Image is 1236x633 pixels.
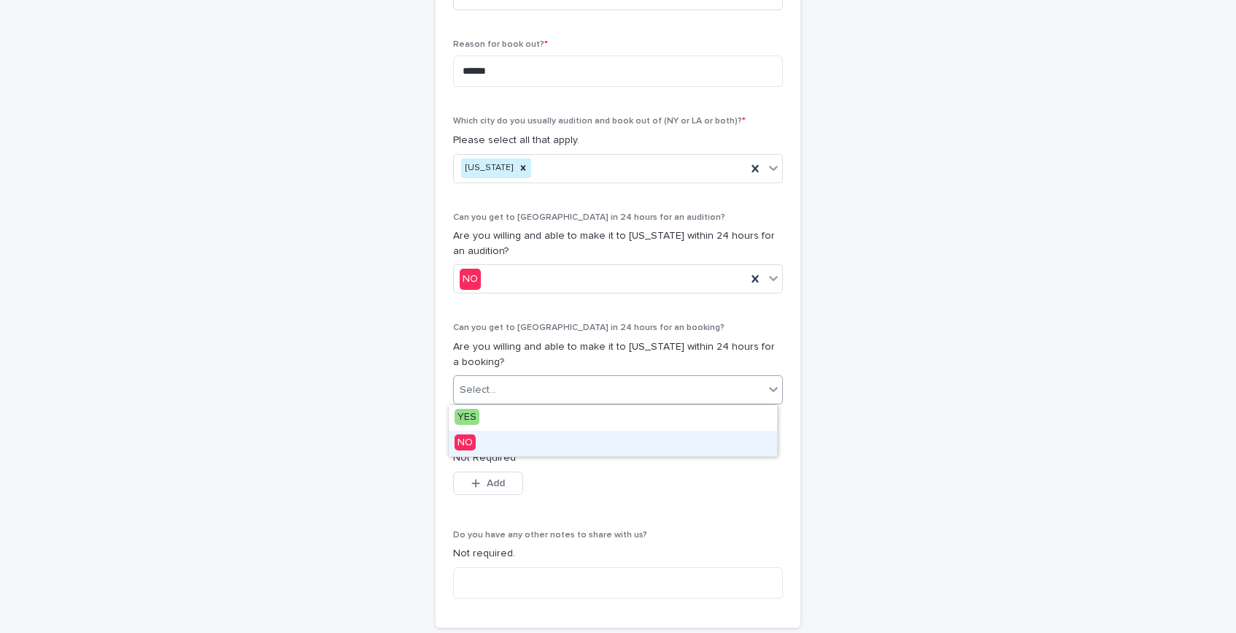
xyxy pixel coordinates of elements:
span: Can you get to [GEOGRAPHIC_DATA] in 24 hours for an booking? [453,323,725,332]
span: NO [455,434,476,450]
div: [US_STATE] [461,158,515,178]
p: Are you willing and able to make it to [US_STATE] within 24 hours for a booking? [453,339,783,370]
button: Add [453,472,523,495]
p: Please select all that apply. [453,133,783,148]
span: Do you have any other notes to share with us? [453,531,647,540]
div: NO [449,431,777,456]
p: Are you willing and able to make it to [US_STATE] within 24 hours for an audition? [453,229,783,259]
span: Can you get to [GEOGRAPHIC_DATA] in 24 hours for an audition? [453,213,725,222]
span: Which city do you usually audition and book out of (NY or LA or both)? [453,117,746,126]
span: YES [455,409,479,425]
div: Select... [460,383,496,398]
p: Not required. [453,546,783,561]
div: NO [460,269,481,290]
span: Reason for book out? [453,40,548,49]
div: YES [449,405,777,431]
p: Not Required [453,450,783,466]
span: Add [487,478,505,488]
